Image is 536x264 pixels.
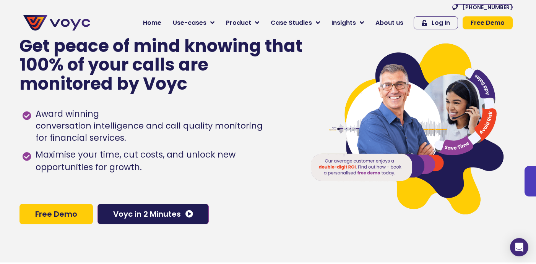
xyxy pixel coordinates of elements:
span: About us [375,18,403,27]
span: [PHONE_NUMBER] [463,5,512,10]
a: Use-cases [167,15,220,31]
span: Log In [432,20,450,26]
a: Product [220,15,265,31]
a: About us [370,15,409,31]
span: Use-cases [173,18,206,27]
span: Free Demo [471,20,505,26]
span: Case Studies [271,18,312,27]
a: Free Demo [19,204,93,224]
a: [PHONE_NUMBER] [452,4,513,10]
span: Home [143,18,161,27]
a: Free Demo [463,16,513,29]
h1: conversation intelligence and call quality monitoring [36,121,263,132]
span: Insights [331,18,356,27]
a: Log In [414,16,458,29]
a: Home [137,15,167,31]
img: voyc-full-logo [23,15,90,31]
a: Voyc in 2 Minutes [97,204,209,224]
span: Award winning for financial services. [34,108,263,144]
a: Case Studies [265,15,326,31]
p: Get peace of mind knowing that 100% of your calls are monitored by Voyc [19,37,304,93]
a: Insights [326,15,370,31]
span: Voyc in 2 Minutes [113,210,181,218]
div: Open Intercom Messenger [510,238,528,256]
span: Product [226,18,251,27]
span: Free Demo [35,210,77,218]
span: Maximise your time, cut costs, and unlock new opportunities for growth. [34,148,295,174]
